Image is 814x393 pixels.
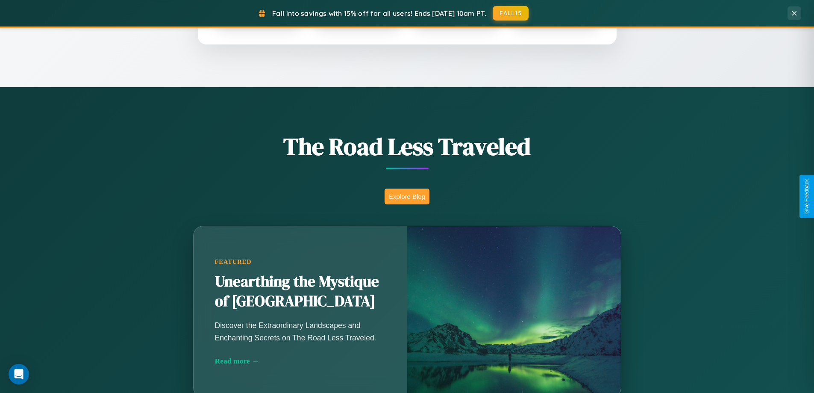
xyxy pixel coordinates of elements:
h1: The Road Less Traveled [151,130,664,163]
span: Fall into savings with 15% off for all users! Ends [DATE] 10am PT. [272,9,486,18]
button: FALL15 [493,6,529,21]
div: Give Feedback [804,179,810,214]
h2: Unearthing the Mystique of [GEOGRAPHIC_DATA] [215,272,386,311]
button: Explore Blog [385,189,429,204]
div: Featured [215,258,386,266]
div: Read more → [215,357,386,366]
p: Discover the Extraordinary Landscapes and Enchanting Secrets on The Road Less Traveled. [215,319,386,343]
div: Open Intercom Messenger [9,364,29,384]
